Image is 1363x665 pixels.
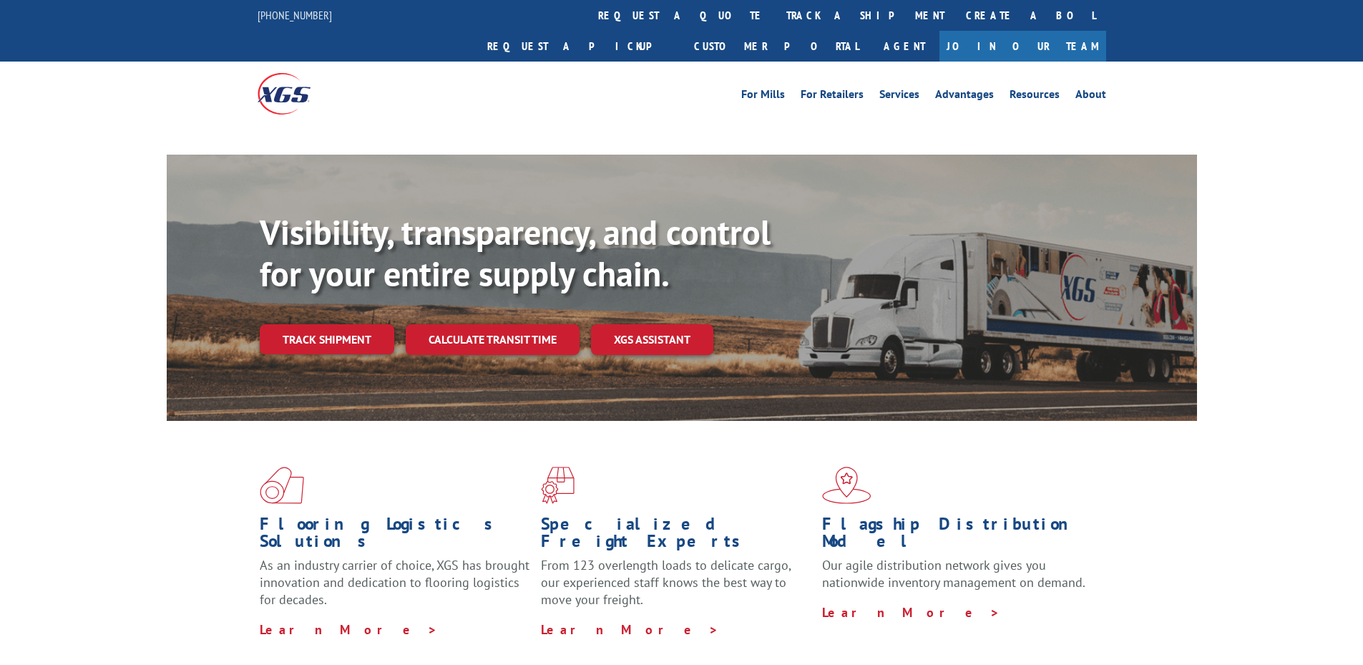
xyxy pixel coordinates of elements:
[869,31,939,62] a: Agent
[260,210,771,296] b: Visibility, transparency, and control for your entire supply chain.
[260,557,529,608] span: As an industry carrier of choice, XGS has brought innovation and dedication to flooring logistics...
[1010,89,1060,105] a: Resources
[260,621,438,638] a: Learn More >
[260,515,530,557] h1: Flooring Logistics Solutions
[822,515,1093,557] h1: Flagship Distribution Model
[477,31,683,62] a: Request a pickup
[258,8,332,22] a: [PHONE_NUMBER]
[683,31,869,62] a: Customer Portal
[406,324,580,355] a: Calculate transit time
[260,467,304,504] img: xgs-icon-total-supply-chain-intelligence-red
[541,467,575,504] img: xgs-icon-focused-on-flooring-red
[741,89,785,105] a: For Mills
[541,515,811,557] h1: Specialized Freight Experts
[879,89,919,105] a: Services
[822,604,1000,621] a: Learn More >
[591,324,713,355] a: XGS ASSISTANT
[260,324,394,354] a: Track shipment
[541,621,719,638] a: Learn More >
[801,89,864,105] a: For Retailers
[1075,89,1106,105] a: About
[822,467,871,504] img: xgs-icon-flagship-distribution-model-red
[541,557,811,621] p: From 123 overlength loads to delicate cargo, our experienced staff knows the best way to move you...
[939,31,1106,62] a: Join Our Team
[822,557,1085,591] span: Our agile distribution network gives you nationwide inventory management on demand.
[935,89,994,105] a: Advantages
